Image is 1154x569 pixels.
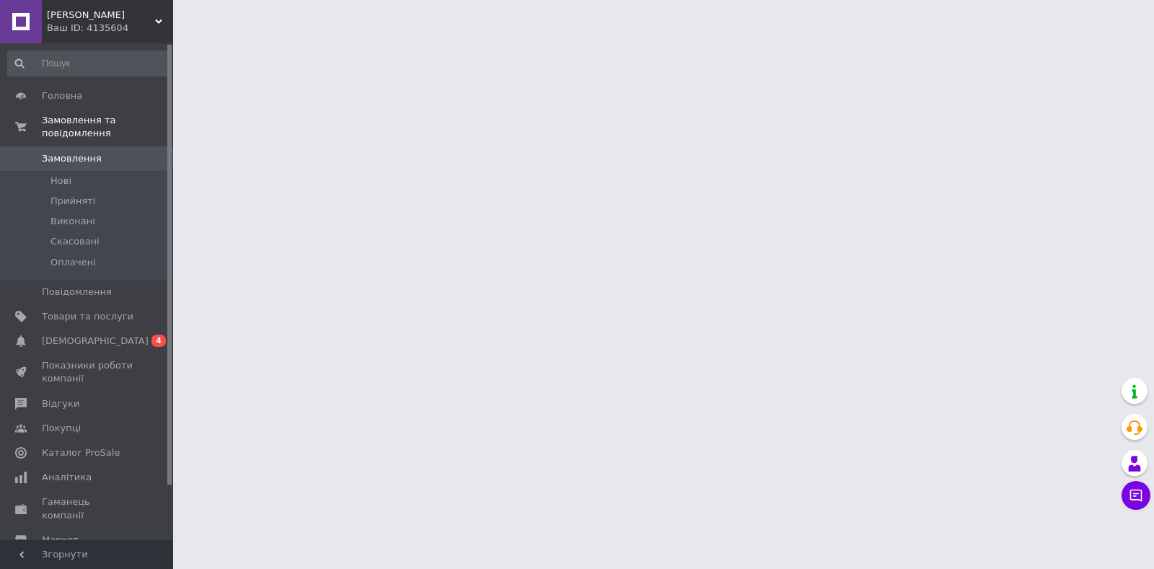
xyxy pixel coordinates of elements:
[50,256,96,269] span: Оплачені
[42,446,120,459] span: Каталог ProSale
[42,89,82,102] span: Головна
[50,175,71,188] span: Нові
[50,195,95,208] span: Прийняті
[42,310,133,323] span: Товари та послуги
[151,335,166,347] span: 4
[42,397,79,410] span: Відгуки
[42,152,102,165] span: Замовлення
[50,235,100,248] span: Скасовані
[42,471,92,484] span: Аналітика
[42,495,133,521] span: Гаманець компанії
[50,215,95,228] span: Виконані
[42,534,79,547] span: Маркет
[42,286,112,299] span: Повідомлення
[42,335,149,348] span: [DEMOGRAPHIC_DATA]
[42,422,81,435] span: Покупці
[47,9,155,22] span: Вінні пух
[47,22,173,35] div: Ваш ID: 4135604
[1122,481,1150,510] button: Чат з покупцем
[42,114,173,140] span: Замовлення та повідомлення
[7,50,170,76] input: Пошук
[42,359,133,385] span: Показники роботи компанії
